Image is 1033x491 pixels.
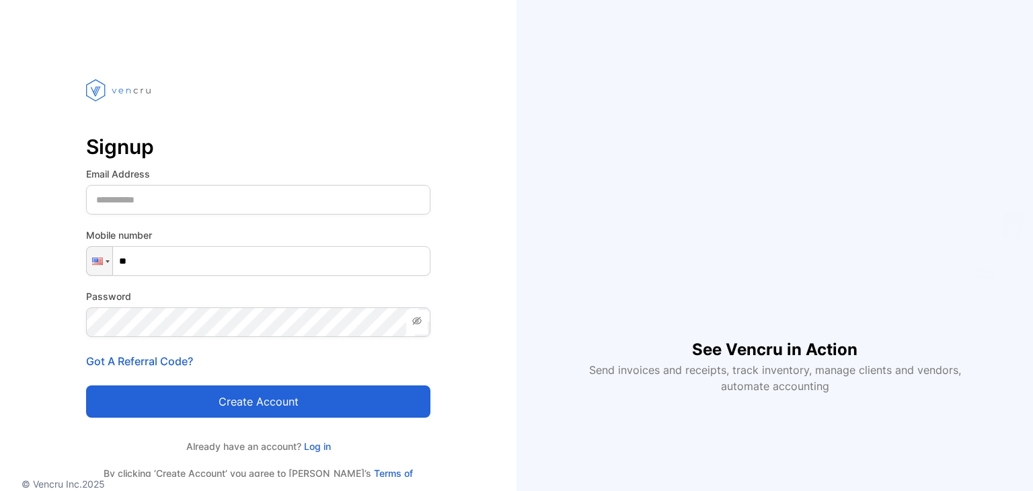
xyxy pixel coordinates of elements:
[86,167,430,181] label: Email Address
[86,54,153,126] img: vencru logo
[86,228,430,242] label: Mobile number
[580,97,970,316] iframe: YouTube video player
[86,439,430,453] p: Already have an account?
[86,353,430,369] p: Got A Referral Code?
[692,316,857,362] h1: See Vencru in Action
[301,441,331,452] a: Log in
[86,289,430,303] label: Password
[87,247,112,275] div: United States: + 1
[86,130,430,163] p: Signup
[581,362,968,394] p: Send invoices and receipts, track inventory, manage clients and vendors, automate accounting
[86,385,430,418] button: Create account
